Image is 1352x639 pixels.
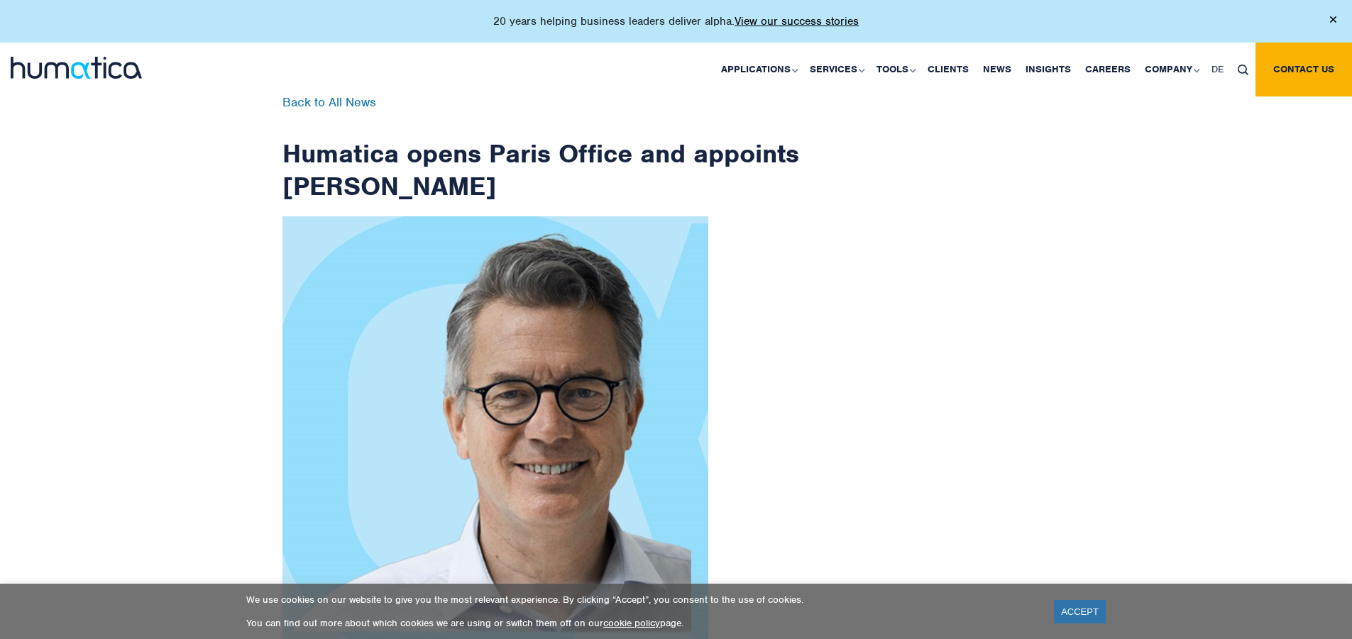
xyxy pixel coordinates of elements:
a: Applications [714,43,803,96]
img: search_icon [1238,65,1248,75]
img: logo [11,57,142,79]
a: Company [1138,43,1204,96]
a: Contact us [1255,43,1352,96]
p: You can find out more about which cookies we are using or switch them off on our page. [246,617,1036,629]
a: Careers [1078,43,1138,96]
a: DE [1204,43,1231,96]
a: Insights [1018,43,1078,96]
p: We use cookies on our website to give you the most relevant experience. By clicking “Accept”, you... [246,594,1036,606]
p: 20 years helping business leaders deliver alpha. [493,14,859,28]
a: News [976,43,1018,96]
h1: Humatica opens Paris Office and appoints [PERSON_NAME] [282,96,801,202]
span: DE [1211,63,1224,75]
a: ACCEPT [1054,600,1106,623]
a: Tools [869,43,920,96]
a: Clients [920,43,976,96]
a: Services [803,43,869,96]
a: Back to All News [282,94,376,110]
a: cookie policy [603,617,660,629]
a: View our success stories [735,14,859,28]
